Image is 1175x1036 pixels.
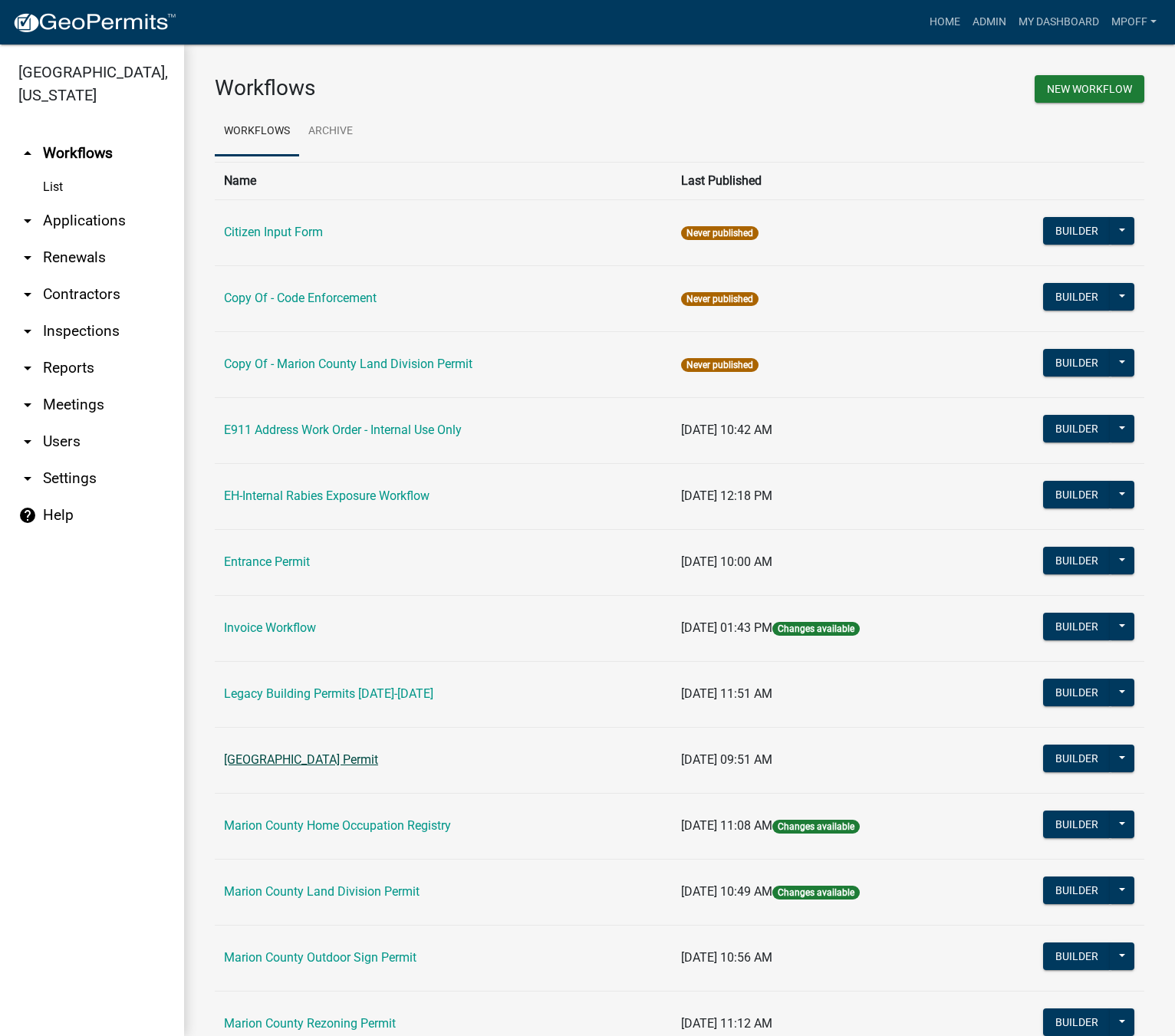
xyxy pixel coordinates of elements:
button: Builder [1043,613,1111,640]
span: Never published [681,292,759,306]
a: Legacy Building Permits [DATE]-[DATE] [224,686,433,701]
a: Copy Of - Marion County Land Division Permit [224,357,472,371]
button: Builder [1043,349,1111,377]
a: Home [923,8,966,37]
a: Copy Of - Code Enforcement [224,291,377,305]
i: arrow_drop_down [18,285,37,304]
th: Name [215,162,672,199]
button: Builder [1043,679,1111,706]
span: Changes available [772,820,860,834]
a: Marion County Land Division Permit [224,884,420,899]
i: arrow_drop_down [18,212,37,230]
a: Citizen Input Form [224,225,323,239]
button: Builder [1043,745,1111,772]
button: Builder [1043,811,1111,838]
a: Workflows [215,107,299,156]
span: [DATE] 11:08 AM [681,818,772,833]
button: New Workflow [1035,75,1144,103]
span: [DATE] 09:51 AM [681,752,772,767]
i: arrow_drop_down [18,396,37,414]
a: My Dashboard [1012,8,1105,37]
span: Never published [681,226,759,240]
a: mpoff [1105,8,1163,37]
i: arrow_drop_down [18,432,37,451]
span: [DATE] 10:56 AM [681,950,772,965]
h3: Workflows [215,75,668,101]
button: Builder [1043,876,1111,904]
span: [DATE] 11:51 AM [681,686,772,701]
span: [DATE] 11:12 AM [681,1016,772,1031]
span: [DATE] 12:18 PM [681,488,772,503]
a: Marion County Home Occupation Registry [224,818,451,833]
a: Marion County Rezoning Permit [224,1016,396,1031]
button: Builder [1043,942,1111,970]
i: help [18,506,37,525]
button: Builder [1043,481,1111,508]
i: arrow_drop_down [18,322,37,340]
button: Builder [1043,547,1111,574]
button: Builder [1043,415,1111,442]
button: Builder [1043,217,1111,245]
button: Builder [1043,1008,1111,1036]
span: [DATE] 01:43 PM [681,620,772,635]
button: Builder [1043,283,1111,311]
a: EH-Internal Rabies Exposure Workflow [224,488,430,503]
i: arrow_drop_down [18,248,37,267]
a: Invoice Workflow [224,620,316,635]
a: Marion County Outdoor Sign Permit [224,950,416,965]
span: Changes available [772,622,860,636]
a: Entrance Permit [224,554,310,569]
span: [DATE] 10:49 AM [681,884,772,899]
a: Archive [299,107,362,156]
span: Never published [681,358,759,372]
i: arrow_drop_down [18,359,37,377]
a: [GEOGRAPHIC_DATA] Permit [224,752,378,767]
span: [DATE] 10:42 AM [681,423,772,437]
span: [DATE] 10:00 AM [681,554,772,569]
i: arrow_drop_up [18,144,37,163]
a: Admin [966,8,1012,37]
th: Last Published [672,162,974,199]
i: arrow_drop_down [18,469,37,488]
a: E911 Address Work Order - Internal Use Only [224,423,462,437]
span: Changes available [772,886,860,900]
